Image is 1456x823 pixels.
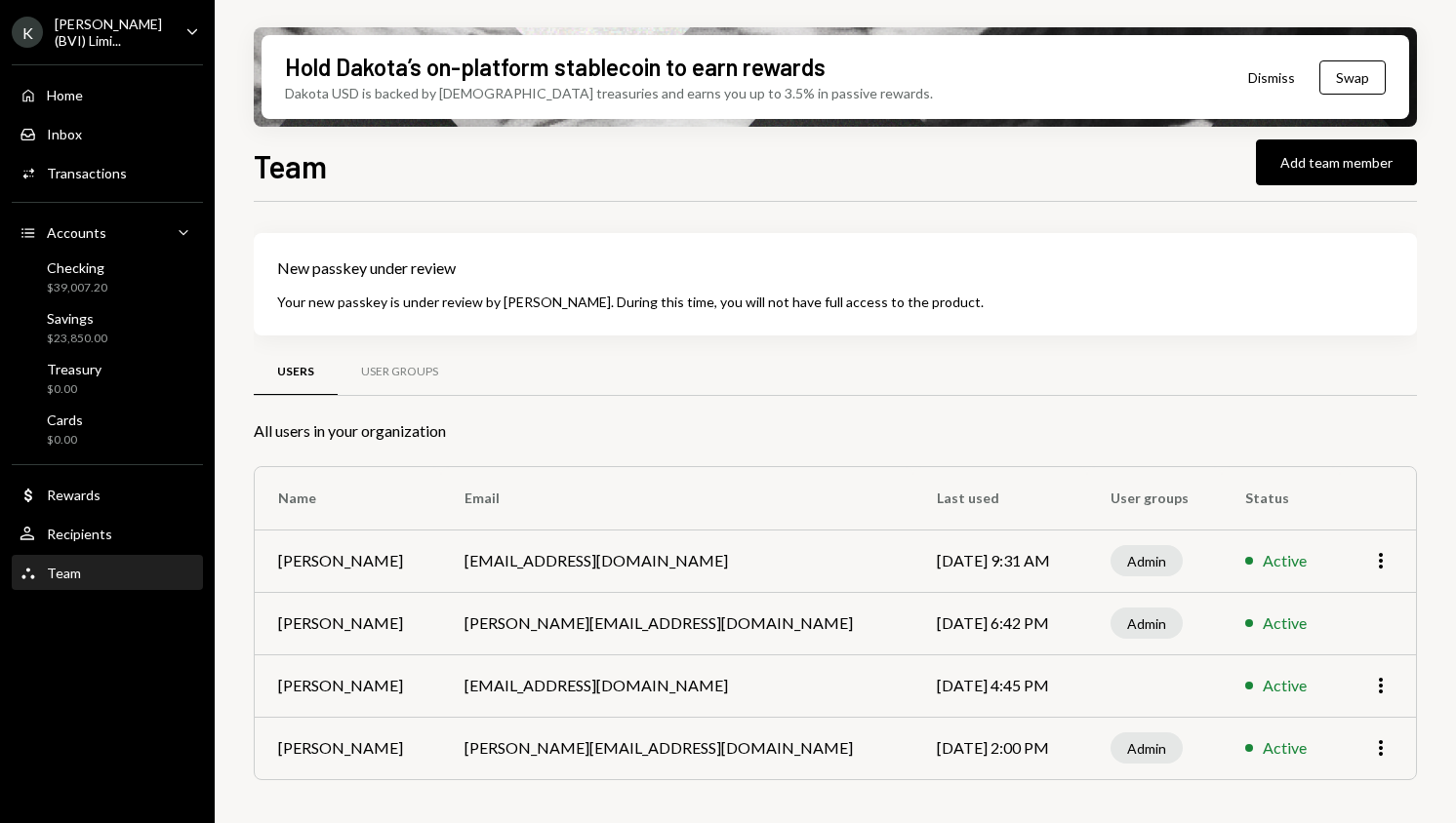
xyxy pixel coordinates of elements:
[47,487,101,503] div: Rewards
[47,331,107,347] div: $23,850.00
[254,419,1417,443] div: All users in your organization
[47,224,106,241] div: Accounts
[47,310,107,327] div: Savings
[12,555,203,590] a: Team
[47,361,101,377] div: Treasury
[1222,467,1339,529] th: Status
[913,717,1087,779] td: [DATE] 2:00 PM
[12,116,203,151] a: Inbox
[1263,736,1307,760] div: Active
[1111,732,1183,764] div: Admin
[12,406,203,452] a: Cards$0.00
[913,654,1087,717] td: [DATE] 4:45 PM
[1087,467,1223,529] th: User groups
[277,364,314,380] div: Users
[1224,55,1319,100] button: Dismiss
[255,529,441,592] td: [PERSON_NAME]
[361,364,438,380] div: User Groups
[338,347,462,397] a: User Groups
[47,259,107,276] div: Checking
[47,411,83,428] div: Cards
[1111,607,1183,639] div: Admin
[12,254,203,300] a: Checking$39,007.20
[277,256,1394,280] div: New passkey under review
[12,304,203,351] a: Savings$23,850.00
[12,215,203,250] a: Accounts
[285,51,826,83] div: Hold Dakota’s on-platform stablecoin to earn rewards
[1319,60,1386,95] button: Swap
[1111,545,1183,576] div: Admin
[255,592,441,654] td: [PERSON_NAME]
[47,87,83,103] div: Home
[441,529,913,592] td: [EMAIL_ADDRESS][DOMAIN_NAME]
[55,16,170,49] div: [PERSON_NAME] (BVI) Limi...
[913,467,1087,529] th: Last used
[1263,549,1307,572] div: Active
[913,529,1087,592] td: [DATE] 9:31 AM
[255,654,441,717] td: [PERSON_NAME]
[255,467,441,529] th: Name
[47,126,82,142] div: Inbox
[441,717,913,779] td: [PERSON_NAME][EMAIL_ADDRESS][DOMAIN_NAME]
[285,83,933,103] div: Dakota USD is backed by [DEMOGRAPHIC_DATA] treasuries and earns you up to 3.5% in passive rewards.
[12,516,203,551] a: Recipients
[255,717,441,779] td: [PERSON_NAME]
[47,165,127,181] div: Transactions
[254,146,327,185] h1: Team
[913,592,1087,654] td: [DATE] 6:42 PM
[254,347,338,397] a: Users
[47,526,112,542] div: Recipients
[47,432,83,449] div: $0.00
[47,381,101,398] div: $0.00
[1256,139,1417,185] button: Add team member
[12,17,43,48] div: K
[12,77,203,112] a: Home
[441,467,913,529] th: Email
[12,355,203,402] a: Treasury$0.00
[277,292,1394,312] div: Your new passkey is under review by [PERSON_NAME]. During this time, you will not have full acces...
[47,565,81,581] div: Team
[12,155,203,190] a: Transactions
[1263,611,1307,635] div: Active
[47,280,107,296] div: $39,007.20
[1263,674,1307,697] div: Active
[441,654,913,717] td: [EMAIL_ADDRESS][DOMAIN_NAME]
[441,592,913,654] td: [PERSON_NAME][EMAIL_ADDRESS][DOMAIN_NAME]
[12,477,203,512] a: Rewards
